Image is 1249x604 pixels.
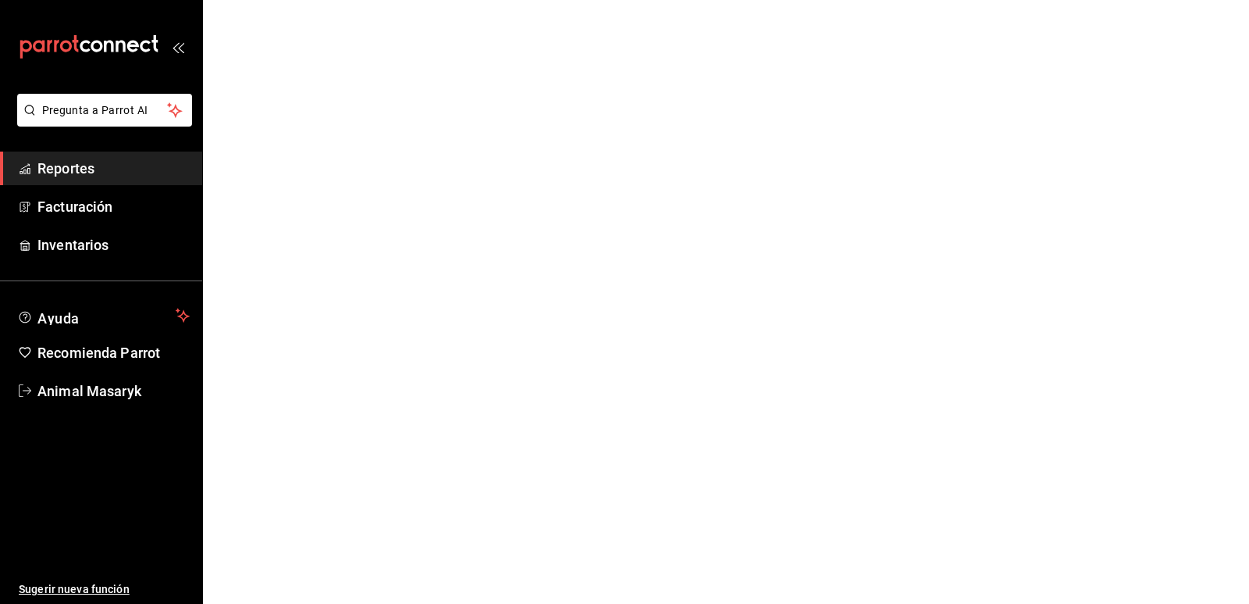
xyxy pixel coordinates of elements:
[42,102,168,119] span: Pregunta a Parrot AI
[37,158,190,179] span: Reportes
[37,342,190,363] span: Recomienda Parrot
[19,581,190,598] span: Sugerir nueva función
[17,94,192,127] button: Pregunta a Parrot AI
[37,234,190,256] span: Inventarios
[11,113,192,130] a: Pregunta a Parrot AI
[37,306,169,325] span: Ayuda
[172,41,184,53] button: open_drawer_menu
[37,196,190,217] span: Facturación
[37,381,190,402] span: Animal Masaryk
